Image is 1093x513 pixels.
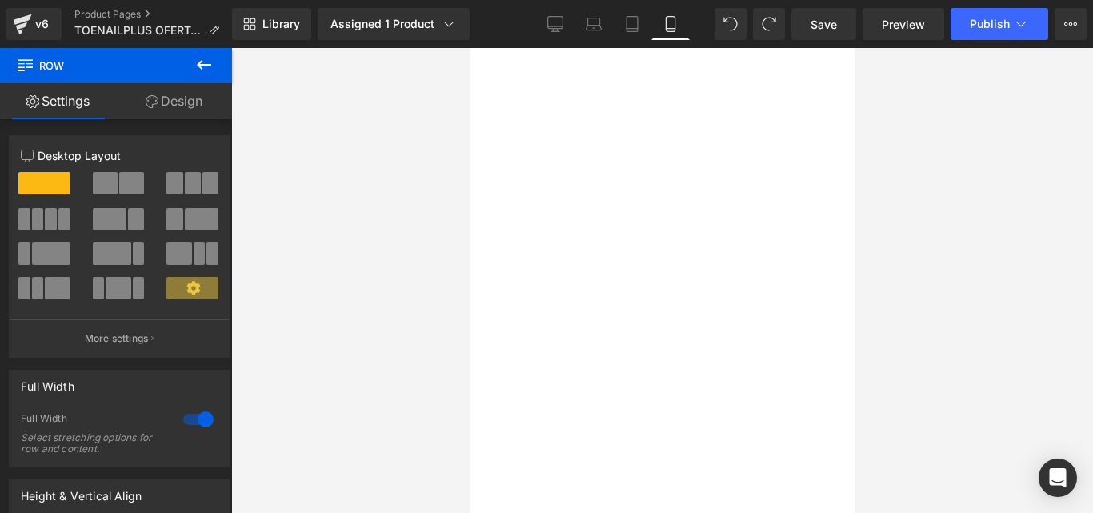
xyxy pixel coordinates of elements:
[715,8,747,40] button: Undo
[74,24,202,37] span: TOENAILPLUS OFERTA 1
[1039,459,1077,497] div: Open Intercom Messenger
[21,412,167,429] div: Full Width
[232,8,311,40] a: New Library
[863,8,944,40] a: Preview
[21,480,142,503] div: Height & Vertical Align
[85,331,149,346] p: More settings
[882,16,925,33] span: Preview
[74,8,232,21] a: Product Pages
[10,319,229,357] button: More settings
[536,8,575,40] a: Desktop
[16,48,176,83] span: Row
[970,18,1010,30] span: Publish
[753,8,785,40] button: Redo
[262,17,300,31] span: Library
[1055,8,1087,40] button: More
[32,14,52,34] div: v6
[6,8,62,40] a: v6
[21,432,165,455] div: Select stretching options for row and content.
[330,16,457,32] div: Assigned 1 Product
[811,16,837,33] span: Save
[575,8,613,40] a: Laptop
[951,8,1048,40] button: Publish
[651,8,690,40] a: Mobile
[116,83,232,119] a: Design
[21,147,218,164] p: Desktop Layout
[613,8,651,40] a: Tablet
[21,371,74,393] div: Full Width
